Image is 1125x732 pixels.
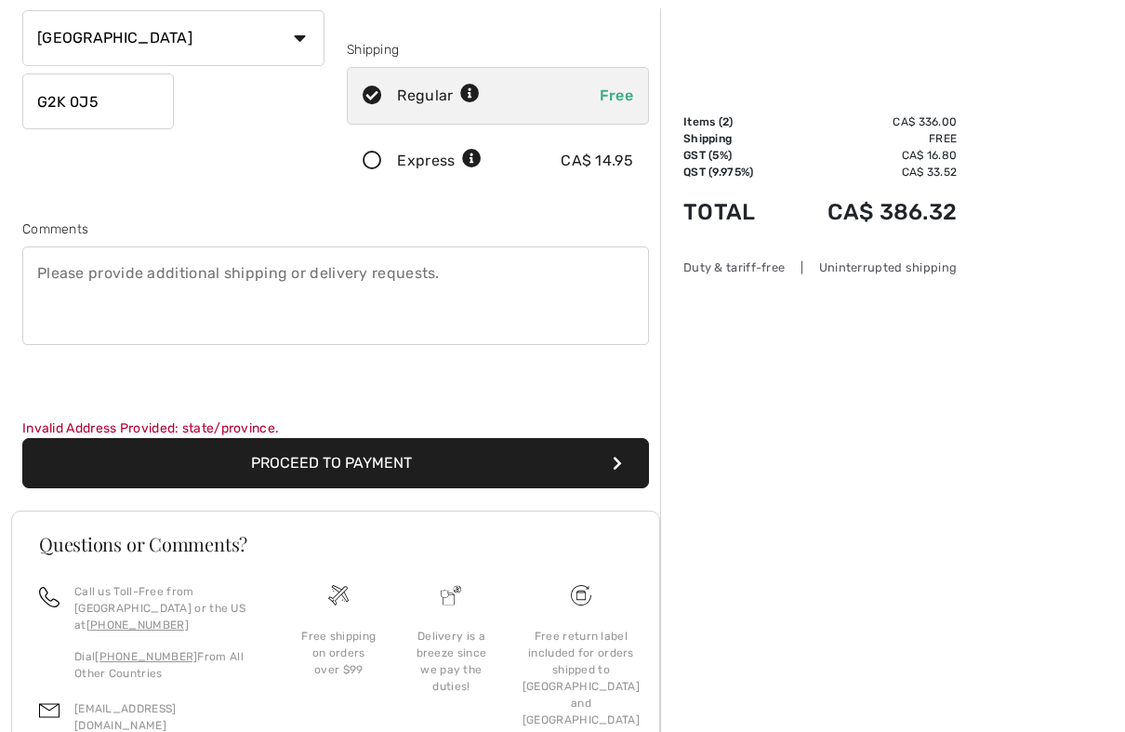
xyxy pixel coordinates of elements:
td: CA$ 33.52 [781,164,957,180]
img: email [39,701,60,722]
td: CA$ 16.80 [781,147,957,164]
td: CA$ 386.32 [781,180,957,244]
p: Call us Toll-Free from [GEOGRAPHIC_DATA] or the US at [74,584,260,634]
h3: Questions or Comments? [39,536,632,554]
div: Comments [22,220,649,240]
img: Free shipping on orders over $99 [571,586,591,606]
div: Free return label included for orders shipped to [GEOGRAPHIC_DATA] and [GEOGRAPHIC_DATA] [523,629,640,729]
div: Regular [397,86,480,108]
a: [PHONE_NUMBER] [86,619,189,632]
span: 2 [722,115,729,128]
td: QST (9.975%) [683,164,781,180]
td: Total [683,180,781,244]
div: Delivery is a breeze since we pay the duties! [410,629,493,696]
div: Duty & tariff-free | Uninterrupted shipping [683,259,957,276]
td: Free [781,130,957,147]
img: Delivery is a breeze since we pay the duties! [441,586,461,606]
div: Invalid Address Provided: state/province. [22,419,649,439]
a: [PHONE_NUMBER] [95,651,197,664]
img: Free shipping on orders over $99 [328,586,349,606]
img: call [39,588,60,608]
div: Shipping [347,41,649,60]
div: CA$ 14.95 [561,151,633,173]
td: Shipping [683,130,781,147]
td: CA$ 336.00 [781,113,957,130]
span: Free [600,87,633,105]
td: Items ( ) [683,113,781,130]
input: Zip/Postal Code [22,74,174,130]
p: Dial From All Other Countries [74,649,260,683]
div: Free shipping on orders over $99 [298,629,380,679]
div: Express [397,151,482,173]
button: Proceed to Payment [22,439,649,489]
td: GST (5%) [683,147,781,164]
